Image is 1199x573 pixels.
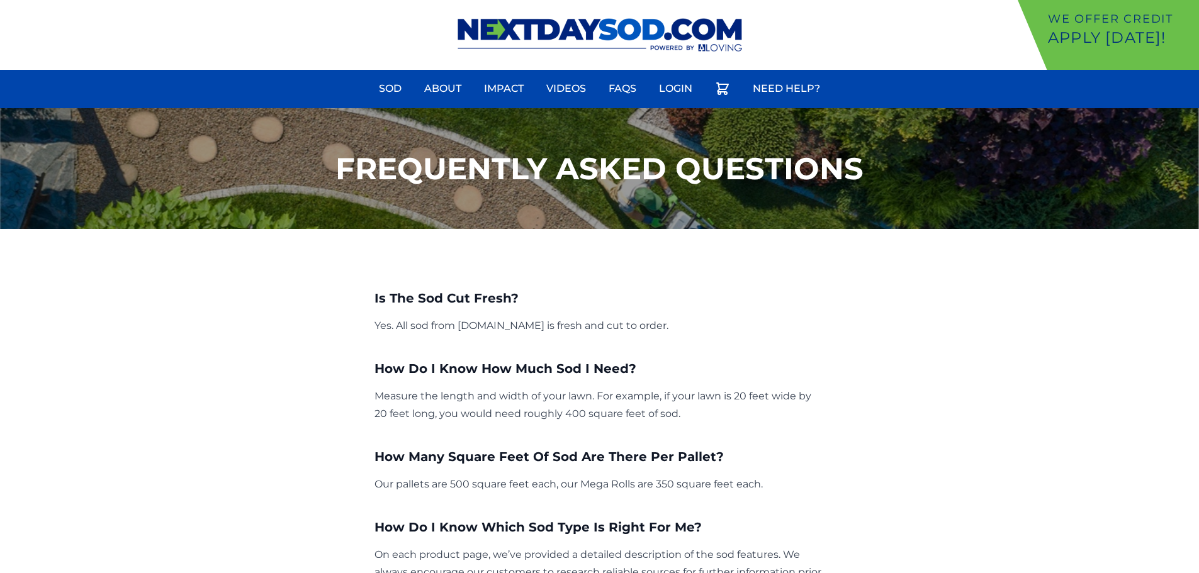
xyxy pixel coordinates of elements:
[374,433,825,465] h3: How Many Square Feet Of Sod Are There Per Pallet?
[539,74,594,104] a: Videos
[601,74,644,104] a: FAQs
[651,74,700,104] a: Login
[374,345,825,377] h3: How Do I Know How Much Sod I Need?
[1048,10,1194,28] p: We offer Credit
[374,317,825,335] p: Yes. All sod from [DOMAIN_NAME] is fresh and cut to order.
[1048,28,1194,48] p: Apply [DATE]!
[374,289,825,307] h3: Is The Sod Cut Fresh?
[476,74,531,104] a: Impact
[374,476,825,493] p: Our pallets are 500 square feet each, our Mega Rolls are 350 square feet each.
[335,153,864,184] h1: Frequently Asked Questions
[374,387,825,423] p: Measure the length and width of your lawn. For example, if your lawn is 20 feet wide by 20 feet l...
[417,74,469,104] a: About
[745,74,828,104] a: Need Help?
[371,74,409,104] a: Sod
[374,503,825,536] h3: How Do I Know Which Sod Type Is Right For Me?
